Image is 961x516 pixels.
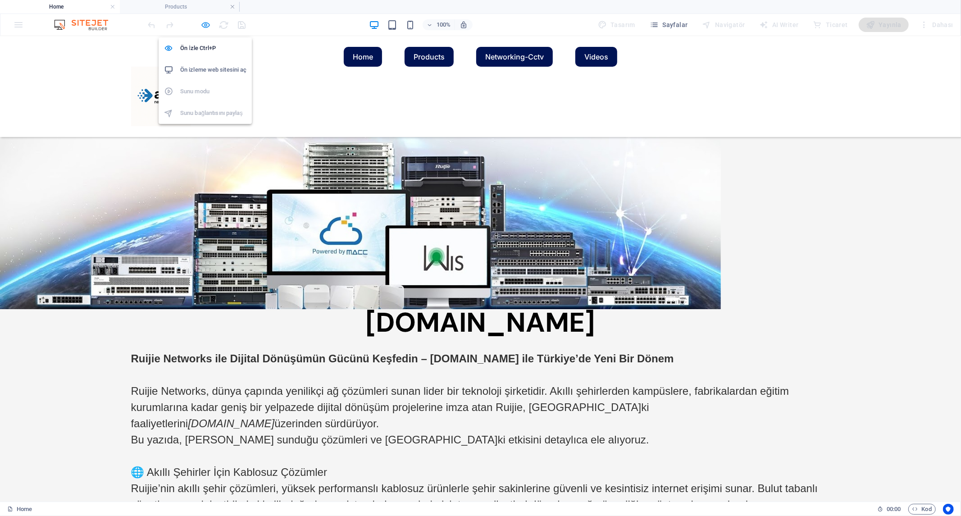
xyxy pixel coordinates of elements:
[893,506,894,512] span: :
[908,504,936,515] button: Kod
[52,19,119,30] img: Editor Logo
[180,64,246,75] h6: Ön izleme web sitesini aç
[131,316,674,329] span: Ruijie Networks ile Dijital Dönüşümün Gücünü Keşfedin – [DOMAIN_NAME] ile Türkiye’de Yeni Bir Dönem
[887,504,901,515] span: 00 00
[131,349,789,393] span: Ruijie Networks, dünya çapında yenilikçi ağ çözümleri sunan lider bir teknoloji şirketidir. Akıll...
[650,20,688,29] span: Sayfalar
[7,504,32,515] a: Seçimi iptal etmek için tıkla. Sayfaları açmak için çift tıkla
[405,11,454,31] a: Products
[575,11,617,31] a: Videos
[476,11,553,31] a: Networking-Cctv
[423,19,455,30] button: 100%
[188,381,274,393] em: [DOMAIN_NAME]
[943,504,954,515] button: Usercentrics
[180,43,246,54] h6: Ön İzle Ctrl+P
[877,504,901,515] h6: Oturum süresi
[120,2,240,12] h4: Products
[131,430,328,442] span: 🌐 Akıllı Şehirler İçin Kablosuz Çözümler
[460,21,468,29] i: Yeniden boyutlandırmada yakınlaştırma düzeyini seçilen cihaza uyacak şekilde otomatik olarak ayarla.
[131,397,649,410] span: Bu yazıda, [PERSON_NAME] sunduğu çözümleri ve [GEOGRAPHIC_DATA]ki etkisini detaylıca ele alıyoruz.
[594,18,639,32] div: Tasarım (Ctrl+Alt+Y)
[131,31,191,90] img: aktifnetwork.com.tr
[646,18,692,32] button: Sayfalar
[436,19,451,30] h6: 100%
[131,446,818,491] span: Ruijie’nin akıllı şehir çözümleri, yüksek performanslı kablosuz ürünlerle şehir sakinlerine güven...
[912,504,932,515] span: Kod
[344,11,382,31] a: Home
